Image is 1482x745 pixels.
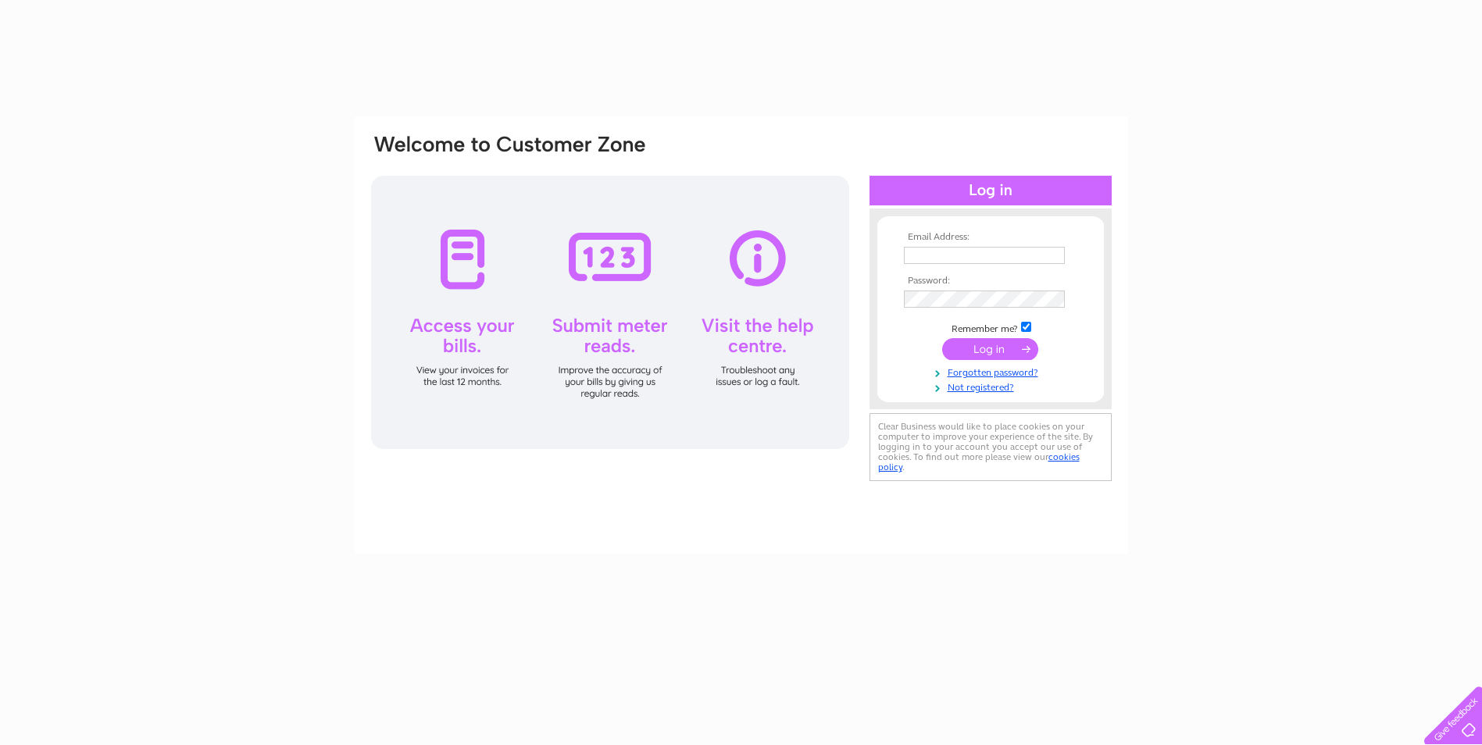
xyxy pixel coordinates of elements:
[870,413,1112,481] div: Clear Business would like to place cookies on your computer to improve your experience of the sit...
[942,338,1038,360] input: Submit
[900,319,1081,335] td: Remember me?
[900,232,1081,243] th: Email Address:
[904,379,1081,394] a: Not registered?
[904,364,1081,379] a: Forgotten password?
[878,451,1080,472] a: cookies policy
[900,276,1081,287] th: Password:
